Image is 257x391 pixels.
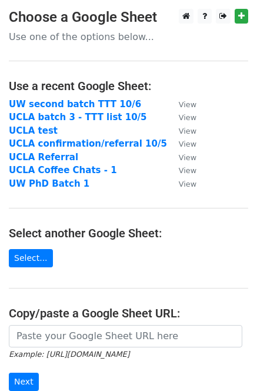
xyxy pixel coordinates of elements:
a: UCLA test [9,125,58,136]
small: View [179,166,196,175]
a: UW PhD Batch 1 [9,178,89,189]
a: UW second batch TTT 10/6 [9,99,141,110]
small: View [179,153,196,162]
a: View [167,165,196,175]
small: View [179,127,196,135]
small: View [179,180,196,188]
a: View [167,125,196,136]
a: View [167,99,196,110]
small: View [179,100,196,109]
input: Paste your Google Sheet URL here [9,325,242,347]
input: Next [9,373,39,391]
a: Select... [9,249,53,267]
small: Example: [URL][DOMAIN_NAME] [9,350,129,359]
a: View [167,138,196,149]
a: View [167,152,196,163]
a: UCLA batch 3 - TTT list 10/5 [9,112,147,122]
h4: Use a recent Google Sheet: [9,79,248,93]
small: View [179,113,196,122]
h4: Copy/paste a Google Sheet URL: [9,306,248,320]
a: UCLA Referral [9,152,78,163]
a: View [167,178,196,189]
h4: Select another Google Sheet: [9,226,248,240]
small: View [179,140,196,148]
h3: Choose a Google Sheet [9,9,248,26]
p: Use one of the options below... [9,31,248,43]
a: UCLA confirmation/referral 10/5 [9,138,167,149]
a: UCLA Coffee Chats - 1 [9,165,117,175]
a: View [167,112,196,122]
